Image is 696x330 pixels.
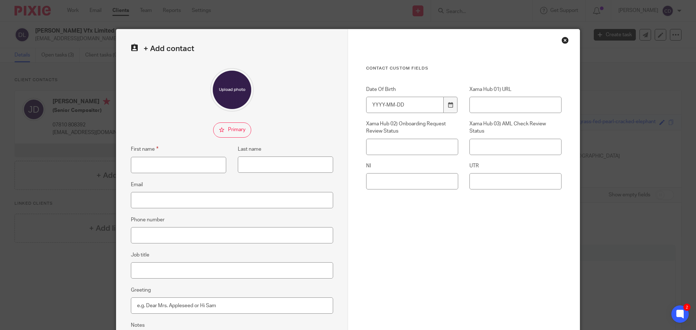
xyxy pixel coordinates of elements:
label: NI [366,162,458,170]
label: Date Of Birth [366,86,458,93]
div: 2 [683,304,691,311]
label: UTR [469,162,562,170]
label: Xama Hub 03) AML Check Review Status [469,120,562,135]
h2: + Add contact [131,44,333,54]
label: Notes [131,322,145,329]
label: First name [131,145,158,153]
input: e.g. Dear Mrs. Appleseed or Hi Sam [131,297,333,314]
label: Xama Hub 02) Onboarding Request Review Status [366,120,458,135]
label: Last name [238,146,261,153]
input: YYYY-MM-DD [366,97,444,113]
label: Greeting [131,287,151,294]
label: Job title [131,251,149,259]
h3: Contact Custom fields [366,66,562,71]
label: Xama Hub 01) URL [469,86,562,93]
label: Phone number [131,216,165,224]
label: Email [131,181,143,188]
div: Close this dialog window [562,37,569,44]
